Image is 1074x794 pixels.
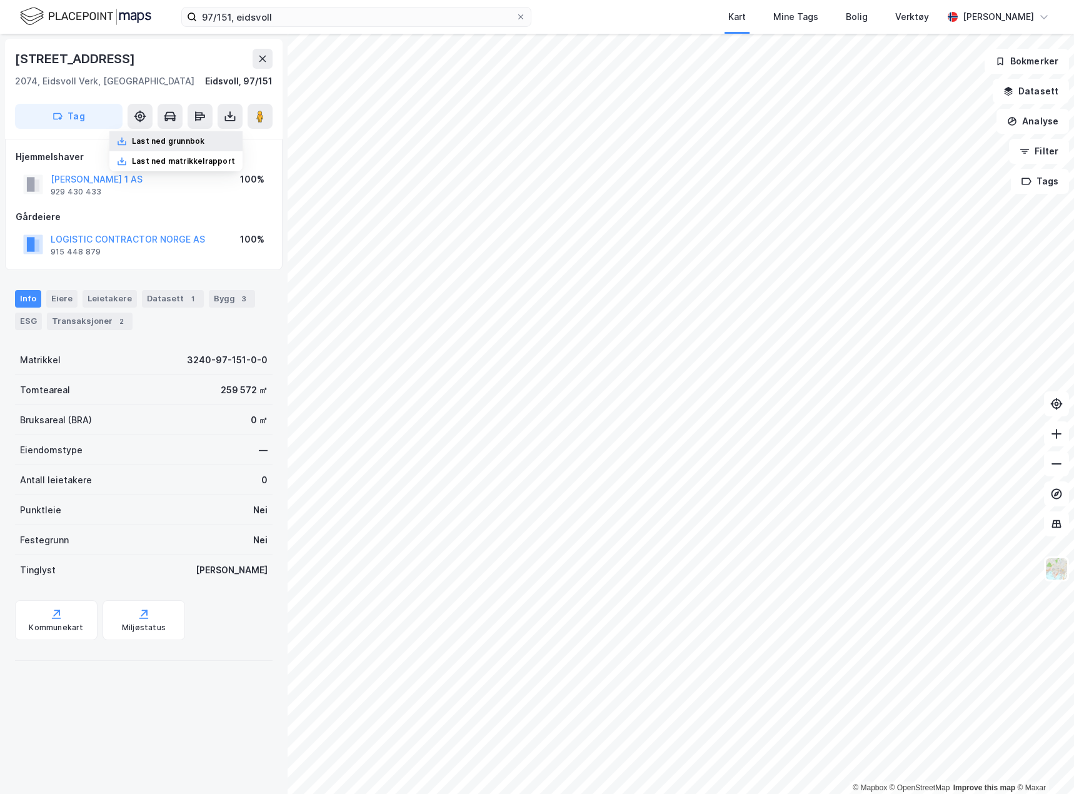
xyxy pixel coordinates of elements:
div: Punktleie [20,503,61,518]
div: Leietakere [83,290,137,308]
button: Analyse [996,109,1069,134]
div: ESG [15,313,42,330]
div: Last ned grunnbok [132,136,204,146]
a: OpenStreetMap [890,783,950,792]
div: Bolig [846,9,868,24]
div: 100% [240,232,264,247]
div: 2 [115,315,128,328]
div: Kontrollprogram for chat [1011,734,1074,794]
div: Eidsvoll, 97/151 [205,74,273,89]
div: 1 [186,293,199,305]
div: Bygg [209,290,255,308]
a: Improve this map [953,783,1015,792]
div: Kart [728,9,746,24]
img: Z [1045,557,1068,581]
div: Tinglyst [20,563,56,578]
div: Hjemmelshaver [16,149,272,164]
button: Bokmerker [985,49,1069,74]
div: 0 [261,473,268,488]
div: Nei [253,533,268,548]
div: Transaksjoner [47,313,133,330]
div: Miljøstatus [122,623,166,633]
div: Festegrunn [20,533,69,548]
div: Info [15,290,41,308]
button: Tags [1011,169,1069,194]
div: [PERSON_NAME] [963,9,1034,24]
div: Last ned matrikkelrapport [132,156,235,166]
div: Bruksareal (BRA) [20,413,92,428]
div: Mine Tags [773,9,818,24]
div: 100% [240,172,264,187]
button: Datasett [993,79,1069,104]
button: Tag [15,104,123,129]
div: [PERSON_NAME] [196,563,268,578]
div: Tomteareal [20,383,70,398]
div: Kommunekart [29,623,83,633]
div: 3240-97-151-0-0 [187,353,268,368]
div: Datasett [142,290,204,308]
div: 915 448 879 [51,247,101,257]
div: Eiendomstype [20,443,83,458]
button: Filter [1009,139,1069,164]
div: Matrikkel [20,353,61,368]
div: [STREET_ADDRESS] [15,49,138,69]
div: — [259,443,268,458]
div: Antall leietakere [20,473,92,488]
img: logo.f888ab2527a4732fd821a326f86c7f29.svg [20,6,151,28]
iframe: Chat Widget [1011,734,1074,794]
div: 259 572 ㎡ [221,383,268,398]
div: Eiere [46,290,78,308]
div: 2074, Eidsvoll Verk, [GEOGRAPHIC_DATA] [15,74,194,89]
input: Søk på adresse, matrikkel, gårdeiere, leietakere eller personer [197,8,516,26]
div: Nei [253,503,268,518]
div: 929 430 433 [51,187,101,197]
a: Mapbox [853,783,887,792]
div: 0 ㎡ [251,413,268,428]
div: Verktøy [895,9,929,24]
div: Gårdeiere [16,209,272,224]
div: 3 [238,293,250,305]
